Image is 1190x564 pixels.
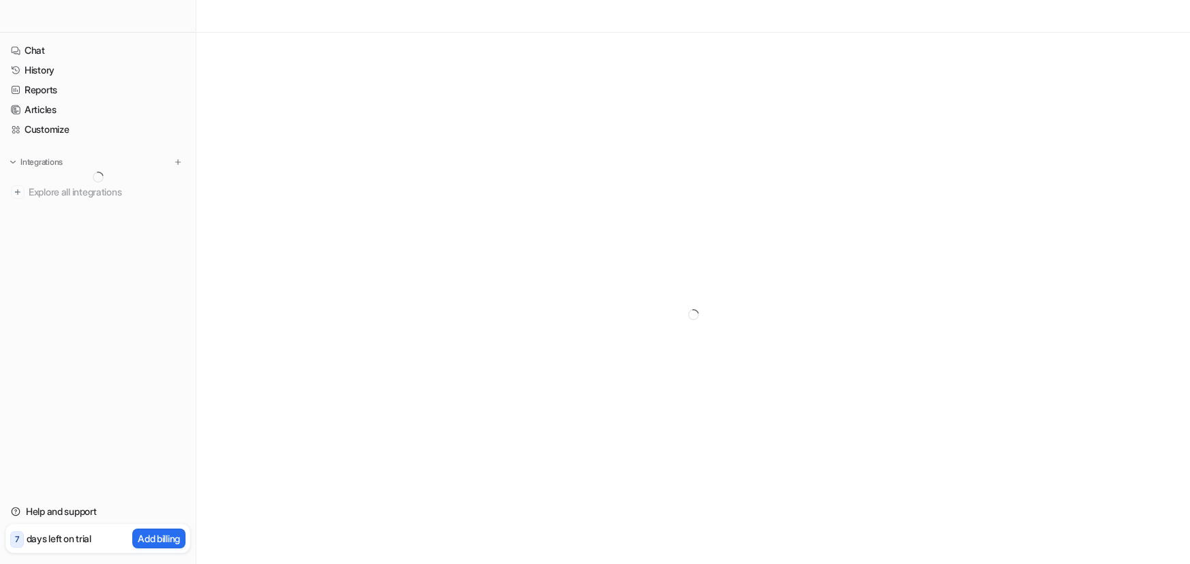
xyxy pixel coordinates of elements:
button: Integrations [5,155,67,169]
button: Add billing [132,529,185,548]
a: Chat [5,41,190,60]
img: expand menu [8,157,18,167]
a: Customize [5,120,190,139]
a: Explore all integrations [5,183,190,202]
span: Explore all integrations [29,181,185,203]
p: 7 [15,533,19,546]
p: Add billing [138,531,180,546]
a: Reports [5,80,190,99]
a: Articles [5,100,190,119]
p: days left on trial [27,531,91,546]
a: History [5,61,190,80]
a: Help and support [5,502,190,521]
img: explore all integrations [11,185,25,199]
p: Integrations [20,157,63,168]
img: menu_add.svg [173,157,183,167]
